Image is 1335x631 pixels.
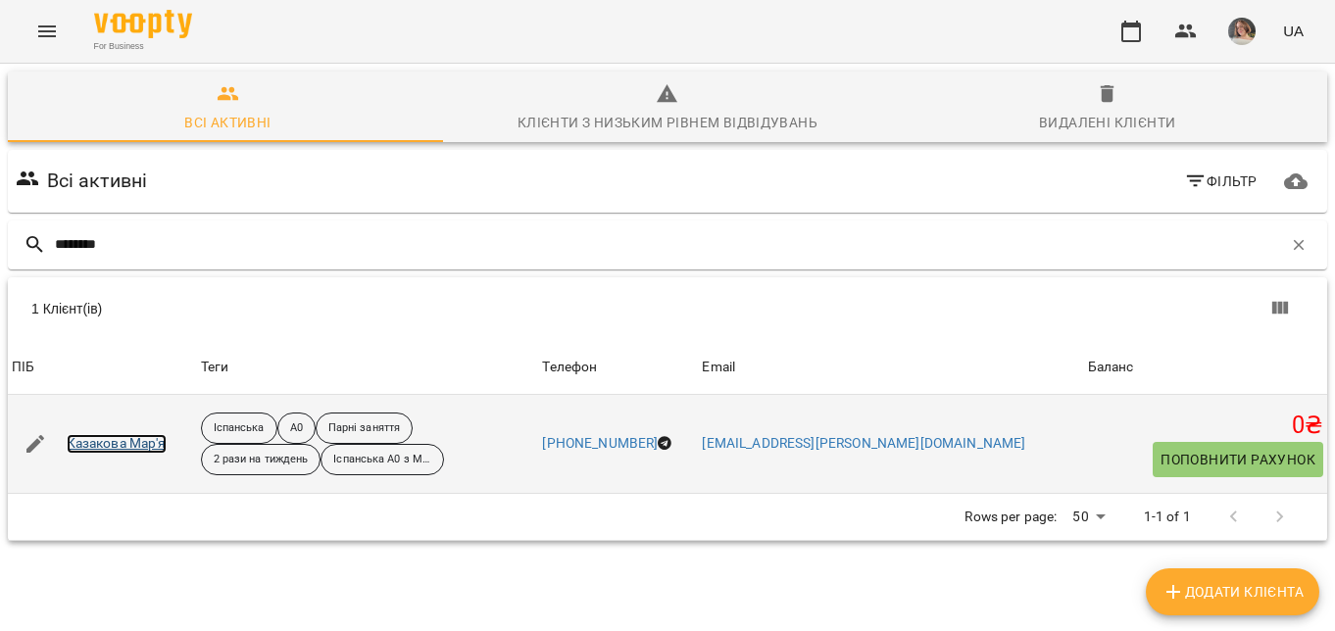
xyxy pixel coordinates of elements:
p: Іспанська А0 з Матюк - парні [333,452,431,468]
span: Поповнити рахунок [1161,448,1315,471]
div: Іспанська [201,413,277,444]
p: 1-1 of 1 [1144,508,1191,527]
div: 1 Клієнт(ів) [31,299,679,318]
span: For Business [94,40,192,53]
p: Парні заняття [328,420,400,437]
img: 579a670a21908ba1ed2e248daec19a77.jpeg [1228,18,1256,45]
button: Поповнити рахунок [1153,442,1323,477]
div: Всі активні [184,111,271,134]
span: Баланс [1088,356,1324,379]
img: Voopty Logo [94,10,192,38]
a: [EMAIL_ADDRESS][PERSON_NAME][DOMAIN_NAME] [702,435,1025,451]
span: ПІБ [12,356,193,379]
span: Додати клієнта [1162,580,1304,604]
div: Sort [1088,356,1134,379]
p: Іспанська [214,420,265,437]
div: 50 [1064,503,1112,531]
div: Email [702,356,735,379]
div: Sort [12,356,34,379]
a: [PHONE_NUMBER] [542,435,658,451]
div: 2 рази на тиждень [201,444,321,475]
span: Email [702,356,1079,379]
div: Баланс [1088,356,1134,379]
button: Menu [24,8,71,55]
div: Sort [702,356,735,379]
div: Клієнти з низьким рівнем відвідувань [518,111,817,134]
h6: Всі активні [47,166,148,196]
button: UA [1275,13,1311,49]
h5: 0 ₴ [1088,411,1324,441]
div: Видалені клієнти [1039,111,1175,134]
div: Sort [542,356,597,379]
button: Показати колонки [1257,285,1304,332]
span: Фільтр [1184,170,1258,193]
div: Теги [201,356,535,379]
span: Телефон [542,356,694,379]
button: Фільтр [1176,164,1265,199]
div: Парні заняття [316,413,413,444]
div: ПІБ [12,356,34,379]
p: Rows per page: [964,508,1057,527]
button: Додати клієнта [1146,568,1319,615]
div: А0 [277,413,316,444]
p: 2 рази на тиждень [214,452,309,468]
div: Телефон [542,356,597,379]
div: Іспанська А0 з Матюк - парні [321,444,444,475]
div: Table Toolbar [8,277,1327,340]
p: А0 [290,420,303,437]
a: Казакова Мар'я [67,434,167,454]
span: UA [1283,21,1304,41]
